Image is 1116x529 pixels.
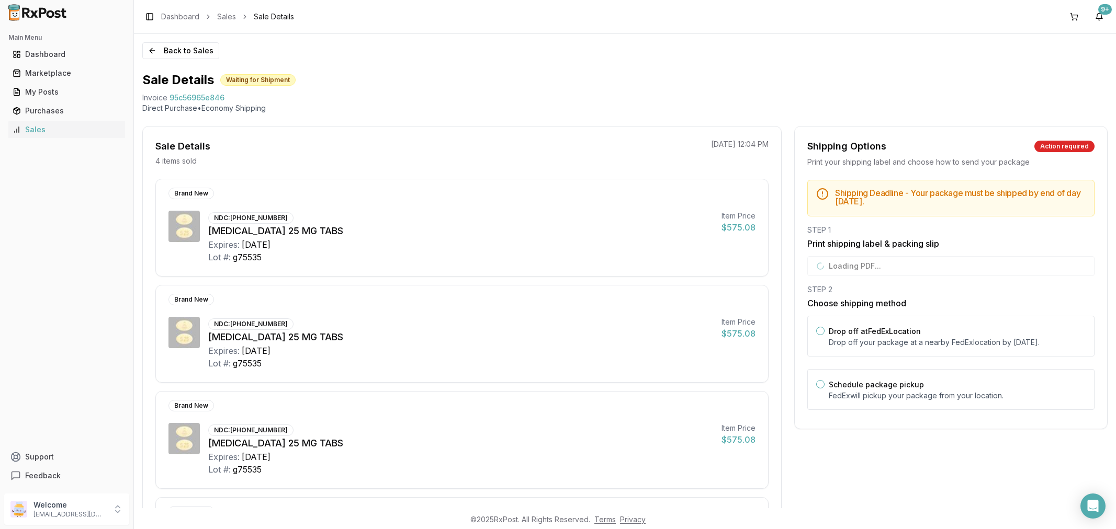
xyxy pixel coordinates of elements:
[168,211,200,242] img: Jardiance 25 MG TABS
[4,121,129,138] button: Sales
[4,4,71,21] img: RxPost Logo
[168,294,214,305] div: Brand New
[208,357,231,370] div: Lot #:
[4,84,129,100] button: My Posts
[170,93,224,103] span: 95c56965e846
[807,225,1095,235] div: STEP 1
[722,211,756,221] div: Item Price
[25,470,61,481] span: Feedback
[155,139,210,154] div: Sale Details
[208,212,294,224] div: NDC: [PHONE_NUMBER]
[208,251,231,263] div: Lot #:
[208,330,713,344] div: [MEDICAL_DATA] 25 MG TABS
[4,466,129,485] button: Feedback
[722,221,756,234] div: $575.08
[33,500,106,510] p: Welcome
[594,515,616,524] a: Terms
[168,506,214,517] div: Brand New
[142,42,219,59] button: Back to Sales
[4,65,129,82] button: Marketplace
[4,102,129,119] button: Purchases
[168,317,200,348] img: Jardiance 25 MG TABS
[168,423,200,454] img: Jardiance 25 MG TABS
[829,380,924,389] label: Schedule package pickup
[208,344,240,357] div: Expires:
[13,68,121,78] div: Marketplace
[722,327,756,340] div: $575.08
[722,317,756,327] div: Item Price
[155,156,197,166] p: 4 items sold
[208,424,294,436] div: NDC: [PHONE_NUMBER]
[8,33,125,42] h2: Main Menu
[8,120,125,139] a: Sales
[829,327,921,336] label: Drop off at FedEx Location
[835,189,1086,205] h5: Shipping Deadline - Your package must be shipped by end of day [DATE] .
[208,451,240,463] div: Expires:
[807,157,1095,167] div: Print your shipping label and choose how to send your package
[8,64,125,83] a: Marketplace
[620,515,646,524] a: Privacy
[208,436,713,451] div: [MEDICAL_DATA] 25 MG TABS
[168,188,214,199] div: Brand New
[4,46,129,63] button: Dashboard
[208,463,231,476] div: Lot #:
[242,451,270,463] div: [DATE]
[13,87,121,97] div: My Posts
[829,337,1086,348] p: Drop off your package at a nearby FedEx location by [DATE] .
[1091,8,1108,25] button: 9+
[13,106,121,116] div: Purchases
[242,238,270,251] div: [DATE]
[807,284,1095,295] div: STEP 2
[142,72,214,88] h1: Sale Details
[13,124,121,135] div: Sales
[254,11,294,22] span: Sale Details
[8,101,125,120] a: Purchases
[807,139,886,154] div: Shipping Options
[807,297,1095,309] h3: Choose shipping method
[233,463,262,476] div: g75535
[4,447,129,466] button: Support
[722,433,756,446] div: $575.08
[217,11,236,22] a: Sales
[711,139,769,149] p: [DATE] 12:04 PM
[242,344,270,357] div: [DATE]
[161,11,294,22] nav: breadcrumb
[220,74,296,86] div: Waiting for Shipment
[208,224,713,238] div: [MEDICAL_DATA] 25 MG TABS
[1098,4,1112,15] div: 9+
[33,510,106,519] p: [EMAIL_ADDRESS][DOMAIN_NAME]
[13,49,121,60] div: Dashboard
[168,400,214,411] div: Brand New
[8,83,125,101] a: My Posts
[10,501,27,517] img: User avatar
[161,11,199,22] a: Dashboard
[208,238,240,251] div: Expires:
[8,45,125,64] a: Dashboard
[208,318,294,330] div: NDC: [PHONE_NUMBER]
[142,93,167,103] div: Invoice
[233,251,262,263] div: g75535
[1034,141,1095,152] div: Action required
[807,237,1095,250] h3: Print shipping label & packing slip
[722,423,756,433] div: Item Price
[1080,493,1106,519] div: Open Intercom Messenger
[233,357,262,370] div: g75535
[829,390,1086,401] p: FedEx will pickup your package from your location.
[142,103,1108,113] p: Direct Purchase • Economy Shipping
